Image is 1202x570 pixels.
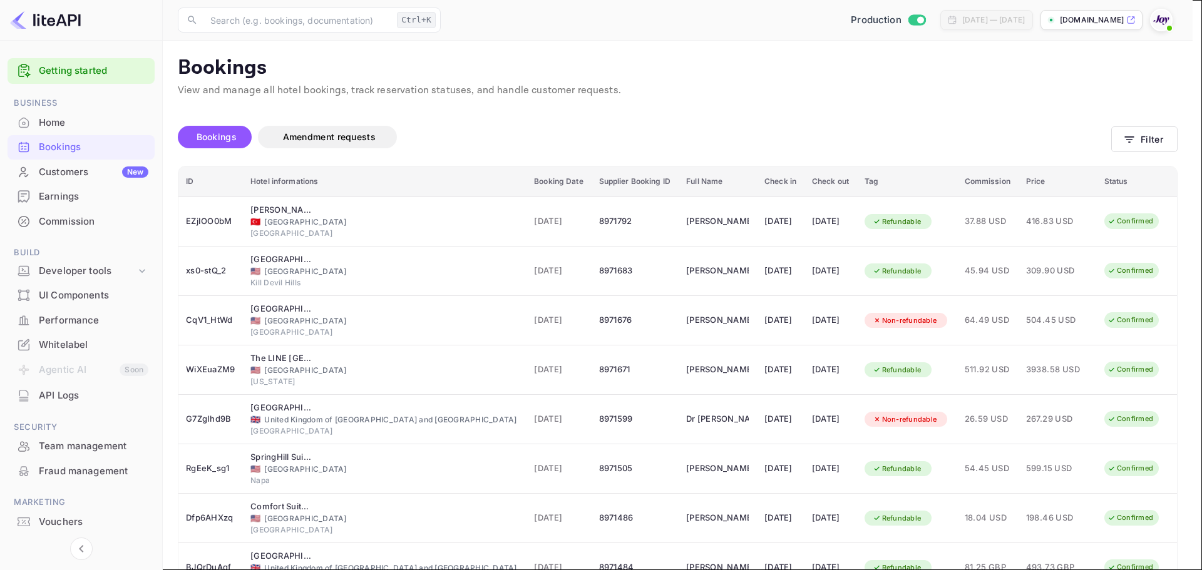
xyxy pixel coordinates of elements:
[1097,166,1177,197] th: Status
[812,409,850,429] div: [DATE]
[812,310,850,330] div: [DATE]
[812,360,850,380] div: [DATE]
[39,389,148,403] div: API Logs
[250,402,313,414] div: Northampton Town Centre Hotel
[8,420,155,434] span: Security
[957,166,1019,197] th: Commission
[865,412,945,427] div: Non-refundable
[679,166,757,197] th: Full Name
[250,253,313,266] div: Ramada Plaza by Wyndham Nags Head Oceanfront
[1026,363,1089,377] span: 3938.58 USD
[39,140,148,155] div: Bookings
[39,116,148,130] div: Home
[764,261,797,281] div: [DATE]
[186,459,235,479] div: RgEeK_sg1
[599,508,672,528] div: 8971486
[1026,462,1089,476] span: 599.15 USD
[527,166,591,197] th: Booking Date
[804,166,857,197] th: Check out
[812,508,850,528] div: [DATE]
[250,501,313,513] div: Comfort Suites Bethlehem Near Lehigh University and LVI Airport
[250,464,519,475] div: [GEOGRAPHIC_DATA]
[686,261,749,281] div: Avery Cooke
[865,263,930,279] div: Refundable
[250,303,313,315] div: Club Quarters Hotel Rittenhouse Square, Philadelphia
[965,313,1011,327] span: 64.49 USD
[865,511,930,526] div: Refundable
[203,8,392,33] input: Search (e.g. bookings, documentation)
[686,508,749,528] div: Barbara Amato
[8,496,155,509] span: Marketing
[397,12,436,28] div: Ctrl+K
[764,459,797,479] div: [DATE]
[764,211,797,232] div: [DATE]
[8,96,155,110] span: Business
[686,360,749,380] div: Paula Feroleto
[250,327,519,338] div: [GEOGRAPHIC_DATA]
[186,409,235,429] div: G7ZgIhd9B
[250,267,260,275] span: United States of America
[592,166,679,197] th: Supplier Booking ID
[599,459,672,479] div: 8971505
[186,261,235,281] div: xs0-stQ_2
[534,511,583,525] span: [DATE]
[599,310,672,330] div: 8971676
[534,313,583,327] span: [DATE]
[243,166,527,197] th: Hotel informations
[1026,264,1089,278] span: 309.90 USD
[1026,511,1089,525] span: 198.46 USD
[965,412,1011,426] span: 26.59 USD
[865,313,945,328] div: Non-refundable
[283,131,376,142] span: Amendment requests
[250,365,519,376] div: [GEOGRAPHIC_DATA]
[250,218,260,226] span: Türkiye
[965,363,1011,377] span: 511.92 USD
[197,131,237,142] span: Bookings
[599,211,672,232] div: 8971792
[1099,510,1161,526] div: Confirmed
[812,459,850,479] div: [DATE]
[965,215,1011,228] span: 37.88 USD
[250,513,519,524] div: [GEOGRAPHIC_DATA]
[122,166,148,178] div: New
[1099,411,1161,427] div: Confirmed
[39,515,148,529] div: Vouchers
[39,313,148,328] div: Performance
[250,475,519,486] div: Napa
[178,56,1178,81] p: Bookings
[250,315,519,327] div: [GEOGRAPHIC_DATA]
[1151,10,1171,30] img: With Joy
[1026,313,1089,327] span: 504.45 USD
[39,264,136,278] div: Developer tools
[534,363,583,377] span: [DATE]
[250,425,519,437] div: [GEOGRAPHIC_DATA]
[686,310,749,330] div: Nathan Kwon
[250,266,519,277] div: [GEOGRAPHIC_DATA]
[178,83,1178,98] p: View and manage all hotel bookings, track reservation statuses, and handle customer requests.
[812,261,850,281] div: [DATE]
[1099,312,1161,328] div: Confirmed
[8,246,155,260] span: Build
[39,338,148,352] div: Whitelabel
[1019,166,1097,197] th: Price
[764,409,797,429] div: [DATE]
[686,459,749,479] div: Purnima Kanchumarthi
[812,211,850,232] div: [DATE]
[250,228,519,239] div: [GEOGRAPHIC_DATA]
[599,409,672,429] div: 8971599
[250,277,519,288] div: Kill Devil Hills
[865,214,930,230] div: Refundable
[70,537,93,560] button: Collapse navigation
[1099,263,1161,278] div: Confirmed
[764,310,797,330] div: [DATE]
[250,376,519,387] div: [US_STATE]
[178,126,1111,148] div: account-settings tabs
[250,204,313,216] div: Conrad Istanbul Bosphorus
[178,166,243,197] th: ID
[965,511,1011,525] span: 18.04 USD
[250,514,260,522] span: United States of America
[39,288,148,303] div: UI Components
[851,13,902,28] span: Production
[965,264,1011,278] span: 45.94 USD
[599,360,672,380] div: 8971671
